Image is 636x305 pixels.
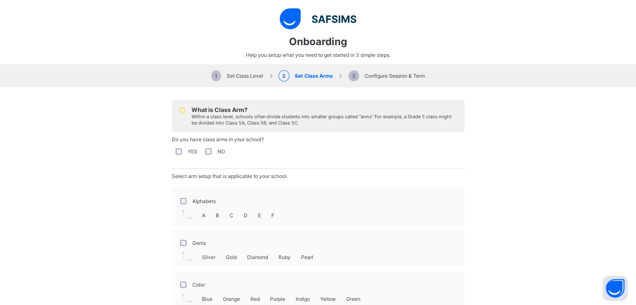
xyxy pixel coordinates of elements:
[346,296,360,302] span: Green
[250,296,260,302] span: Red
[271,212,274,219] span: F
[192,114,452,126] span: Within a class level, schools often divide students into smaller groups called "arms" For example...
[192,240,206,246] label: Gems
[348,73,425,79] span: Configure Session & Term
[216,212,219,219] span: B
[192,106,248,113] span: What is Class Arm?
[296,296,310,302] span: Indigo
[192,198,216,204] label: Alphabets
[289,36,347,48] span: Onboarding
[258,212,261,219] span: E
[202,254,215,260] span: Silver
[182,293,192,303] img: pointer.7d5efa4dba55a2dde3e22c45d215a0de.svg
[278,70,289,81] span: 2
[223,296,240,302] span: Orange
[182,252,192,261] img: pointer.7d5efa4dba55a2dde3e22c45d215a0de.svg
[172,136,264,142] span: Do you have class arms in your school?
[202,296,212,302] span: Blue
[270,296,285,302] span: Purple
[172,173,288,179] span: Select arm setup that is applicable to your school.
[202,212,205,219] span: A
[278,254,291,260] span: Ruby
[320,296,336,302] span: Yellow
[226,254,237,260] span: Gold
[192,282,205,288] label: Color
[244,212,248,219] span: D
[280,8,356,29] img: logo
[301,254,313,260] span: Pearl
[211,73,263,79] span: Set Class Level
[188,148,197,155] label: YES
[211,70,221,81] span: 1
[603,276,628,301] button: Open asap
[246,52,391,58] span: Help you setup what you need to get started in 3 simple steps.
[230,212,233,219] span: C
[217,148,225,155] label: NO
[348,70,359,81] span: 3
[182,210,192,219] img: pointer.7d5efa4dba55a2dde3e22c45d215a0de.svg
[247,254,268,260] span: Diamond
[278,73,333,79] span: Set Class Arms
